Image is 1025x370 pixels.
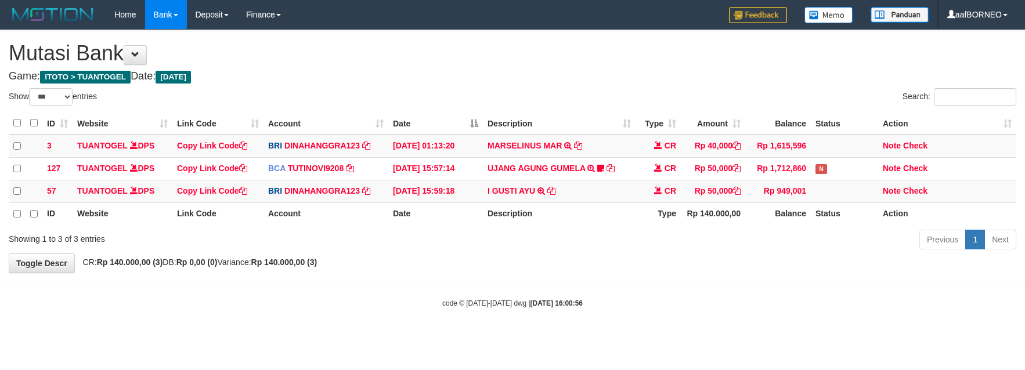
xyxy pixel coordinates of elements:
td: DPS [73,135,172,158]
h1: Mutasi Bank [9,42,1016,65]
td: DPS [73,180,172,202]
strong: [DATE] 16:00:56 [530,299,583,307]
a: Copy Rp 50,000 to clipboard [732,186,741,195]
small: code © [DATE]-[DATE] dwg | [442,299,583,307]
th: Date: activate to sort column descending [388,112,483,135]
a: TUANTOGEL [77,186,128,195]
span: BCA [268,164,286,173]
input: Search: [934,88,1016,106]
label: Search: [903,88,1016,106]
th: Link Code: activate to sort column ascending [172,112,264,135]
span: 127 [47,164,60,173]
td: Rp 1,615,596 [745,135,811,158]
th: Status [811,112,878,135]
a: Copy DINAHANGGRA123 to clipboard [362,141,370,150]
span: CR [665,186,676,195]
span: CR [665,164,676,173]
th: Description [483,202,636,225]
th: Date [388,202,483,225]
th: Balance [745,202,811,225]
span: 57 [47,186,56,195]
span: Has Note [815,164,827,174]
a: Copy Link Code [177,186,247,195]
span: BRI [268,141,282,150]
a: MARSELINUS MAR [488,141,562,150]
img: Feedback.jpg [729,7,787,23]
th: Action: activate to sort column ascending [878,112,1016,135]
td: Rp 949,001 [745,180,811,202]
th: Account [264,202,388,225]
a: Copy UJANG AGUNG GUMELA to clipboard [607,164,615,173]
th: ID [42,202,73,225]
span: ITOTO > TUANTOGEL [40,71,131,84]
a: Check [903,186,927,195]
a: Copy Rp 50,000 to clipboard [732,164,741,173]
a: Copy TUTINOVI9208 to clipboard [346,164,354,173]
img: MOTION_logo.png [9,6,97,23]
td: [DATE] 15:57:14 [388,157,483,180]
th: Action [878,202,1016,225]
label: Show entries [9,88,97,106]
a: TUANTOGEL [77,141,128,150]
a: Note [883,164,901,173]
td: Rp 40,000 [681,135,745,158]
a: I GUSTI AYU [488,186,535,195]
span: [DATE] [156,71,191,84]
span: CR: DB: Variance: [77,257,317,267]
img: panduan.png [871,7,929,23]
td: Rp 50,000 [681,157,745,180]
a: Copy DINAHANGGRA123 to clipboard [362,186,370,195]
th: Account: activate to sort column ascending [264,112,388,135]
a: UJANG AGUNG GUMELA [488,164,586,173]
span: 3 [47,141,52,150]
a: Copy Link Code [177,141,247,150]
th: Status [811,202,878,225]
span: BRI [268,186,282,195]
th: Type: activate to sort column ascending [636,112,681,135]
strong: Rp 140.000,00 (3) [97,257,163,267]
td: Rp 50,000 [681,180,745,202]
a: DINAHANGGRA123 [284,141,360,150]
th: Rp 140.000,00 [681,202,745,225]
a: 1 [965,230,985,249]
a: Note [883,186,901,195]
a: DINAHANGGRA123 [284,186,360,195]
a: TUTINOVI9208 [288,164,344,173]
h4: Game: Date: [9,71,1016,82]
a: Previous [919,230,966,249]
th: ID: activate to sort column ascending [42,112,73,135]
th: Description: activate to sort column ascending [483,112,636,135]
a: Copy MARSELINUS MAR to clipboard [574,141,582,150]
a: Next [984,230,1016,249]
td: [DATE] 01:13:20 [388,135,483,158]
span: CR [665,141,676,150]
a: TUANTOGEL [77,164,128,173]
select: Showentries [29,88,73,106]
div: Showing 1 to 3 of 3 entries [9,228,418,245]
a: Toggle Descr [9,253,75,273]
a: Check [903,141,927,150]
th: Amount: activate to sort column ascending [681,112,745,135]
a: Copy I GUSTI AYU to clipboard [547,186,555,195]
a: Copy Link Code [177,164,247,173]
td: Rp 1,712,860 [745,157,811,180]
a: Note [883,141,901,150]
img: Button%20Memo.svg [804,7,853,23]
th: Website [73,202,172,225]
td: [DATE] 15:59:18 [388,180,483,202]
a: Copy Rp 40,000 to clipboard [732,141,741,150]
th: Balance [745,112,811,135]
td: DPS [73,157,172,180]
th: Type [636,202,681,225]
strong: Rp 0,00 (0) [176,257,218,267]
th: Website: activate to sort column ascending [73,112,172,135]
a: Check [903,164,927,173]
th: Link Code [172,202,264,225]
strong: Rp 140.000,00 (3) [251,257,317,267]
